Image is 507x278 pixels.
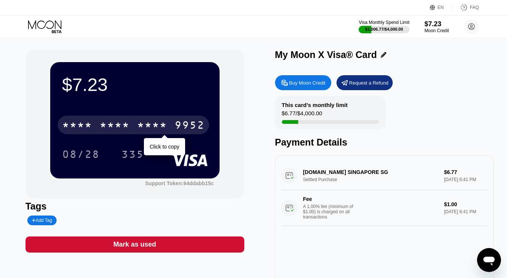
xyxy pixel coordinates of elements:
[438,5,444,10] div: EN
[349,80,389,86] div: Request a Refund
[25,201,244,212] div: Tags
[275,49,377,60] div: My Moon X Visa® Card
[62,74,208,95] div: $7.23
[470,5,479,10] div: FAQ
[145,180,214,186] div: Support Token:64ddabb15c
[281,190,488,226] div: FeeA 1.00% fee (minimum of $1.00) is charged on all transactions$1.00[DATE] 6:41 PM
[289,80,326,86] div: Buy Moon Credit
[303,204,359,220] div: A 1.00% fee (minimum of $1.00) is charged on all transactions
[282,102,348,108] div: This card’s monthly limit
[365,27,403,31] div: $1,006.77 / $4,000.00
[32,218,52,223] div: Add Tag
[444,201,488,207] div: $1.00
[359,20,409,25] div: Visa Monthly Spend Limit
[121,149,144,161] div: 335
[444,209,488,214] div: [DATE] 6:41 PM
[430,4,453,11] div: EN
[62,149,100,161] div: 08/28
[303,196,356,202] div: Fee
[145,180,214,186] div: Support Token: 64ddabb15c
[282,110,322,120] div: $6.77 / $4,000.00
[116,145,150,164] div: 335
[425,20,449,28] div: $7.23
[453,4,479,11] div: FAQ
[27,216,57,225] div: Add Tag
[150,144,179,150] div: Click to copy
[477,248,501,272] iframe: メッセージングウィンドウを開くボタン
[275,75,331,90] div: Buy Moon Credit
[175,120,205,132] div: 9952
[359,20,409,33] div: Visa Monthly Spend Limit$1,006.77/$4,000.00
[275,137,494,148] div: Payment Details
[337,75,393,90] div: Request a Refund
[57,145,105,164] div: 08/28
[25,236,244,253] div: Mark as used
[425,28,449,33] div: Moon Credit
[425,20,449,33] div: $7.23Moon Credit
[114,240,156,249] div: Mark as used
